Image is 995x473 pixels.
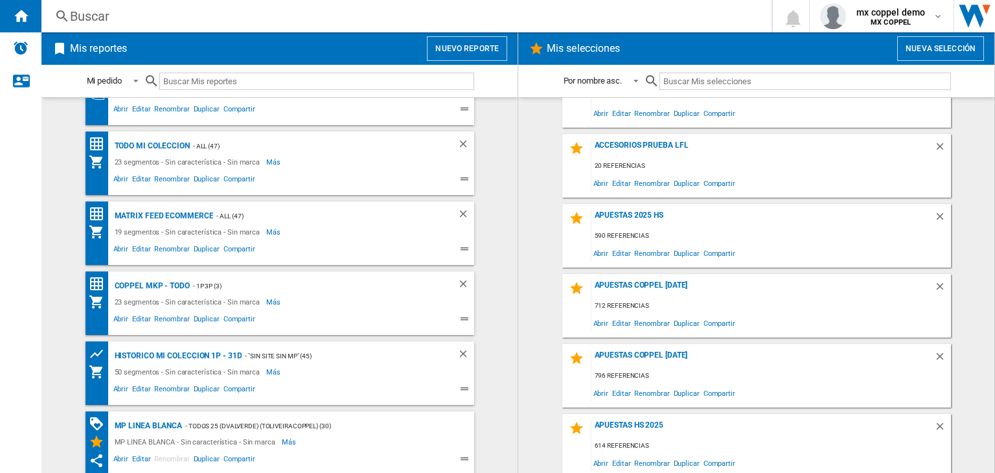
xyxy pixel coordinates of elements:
[266,154,282,170] span: Más
[130,243,152,259] span: Editar
[591,314,611,332] span: Abrir
[564,76,623,86] div: Por nombre asc.
[67,36,130,61] h2: Mis reportes
[89,276,111,292] div: Matriz de precios
[111,173,131,189] span: Abrir
[242,348,431,364] div: - "sin site sin mp" (45)
[152,173,191,189] span: Renombrar
[591,454,611,472] span: Abrir
[457,138,474,154] div: Borrar
[111,138,190,154] div: Todo mi coleccion
[591,104,611,122] span: Abrir
[130,313,152,329] span: Editar
[111,434,282,450] div: MP LINEA BLANCA - Sin característica - Sin marca
[820,3,846,29] img: profile.jpg
[222,313,257,329] span: Compartir
[89,224,111,240] div: Mi colección
[672,174,702,192] span: Duplicar
[457,208,474,224] div: Borrar
[89,434,111,450] div: Mis Selecciones
[111,313,131,329] span: Abrir
[610,384,632,402] span: Editar
[632,104,671,122] span: Renombrar
[591,368,951,384] div: 796 referencias
[610,244,632,262] span: Editar
[591,244,611,262] span: Abrir
[192,453,222,468] span: Duplicar
[152,103,191,119] span: Renombrar
[934,421,951,438] div: Borrar
[591,351,934,368] div: apuestas coppel [DATE]
[672,454,702,472] span: Duplicar
[89,346,111,362] div: Cuadrícula de precios de productos
[192,173,222,189] span: Duplicar
[632,384,671,402] span: Renombrar
[159,73,474,90] input: Buscar Mis reportes
[111,103,131,119] span: Abrir
[457,278,474,294] div: Borrar
[610,174,632,192] span: Editar
[222,103,257,119] span: Compartir
[222,243,257,259] span: Compartir
[222,173,257,189] span: Compartir
[213,208,431,224] div: - ALL (47)
[89,294,111,310] div: Mi colección
[591,174,611,192] span: Abrir
[89,416,111,432] div: Matriz de PROMOCIONES
[266,364,282,380] span: Más
[111,294,267,310] div: 23 segmentos - Sin característica - Sin marca
[702,244,737,262] span: Compartir
[130,103,152,119] span: Editar
[672,244,702,262] span: Duplicar
[89,136,111,152] div: Matriz de precios
[632,454,671,472] span: Renombrar
[111,278,190,294] div: Coppel MKP - todo
[111,383,131,398] span: Abrir
[591,421,934,438] div: apuestas hs 2025
[934,211,951,228] div: Borrar
[610,314,632,332] span: Editar
[934,351,951,368] div: Borrar
[632,314,671,332] span: Renombrar
[222,383,257,398] span: Compartir
[111,364,267,380] div: 50 segmentos - Sin característica - Sin marca
[591,228,951,244] div: 590 referencias
[130,383,152,398] span: Editar
[152,243,191,259] span: Renombrar
[544,36,623,61] h2: Mis selecciones
[702,454,737,472] span: Compartir
[871,18,911,27] b: MX COPPEL
[591,281,934,298] div: apuestas coppel [DATE]
[672,314,702,332] span: Duplicar
[130,453,152,468] span: Editar
[897,36,984,61] button: Nueva selección
[702,384,737,402] span: Compartir
[632,244,671,262] span: Renombrar
[591,158,951,174] div: 20 referencias
[152,313,191,329] span: Renombrar
[427,36,507,61] button: Nuevo reporte
[591,211,934,228] div: apuestas 2025 hS
[591,298,951,314] div: 712 referencias
[591,384,611,402] span: Abrir
[152,453,191,468] span: Renombrar
[192,243,222,259] span: Duplicar
[856,6,925,19] span: mx coppel demo
[282,434,298,450] span: Más
[70,7,738,25] div: Buscar
[87,76,122,86] div: Mi pedido
[702,314,737,332] span: Compartir
[934,281,951,298] div: Borrar
[152,383,191,398] span: Renombrar
[591,438,951,454] div: 614 referencias
[222,453,257,468] span: Compartir
[13,40,29,56] img: alerts-logo.svg
[89,154,111,170] div: Mi colección
[610,104,632,122] span: Editar
[190,138,431,154] div: - ALL (47)
[192,103,222,119] span: Duplicar
[934,141,951,158] div: Borrar
[672,104,702,122] span: Duplicar
[111,224,267,240] div: 19 segmentos - Sin característica - Sin marca
[111,208,214,224] div: Matrix feed eCommerce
